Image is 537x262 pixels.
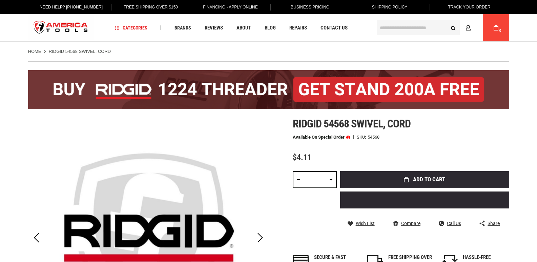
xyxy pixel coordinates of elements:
[28,15,94,41] a: store logo
[447,221,461,226] span: Call Us
[262,23,279,33] a: Blog
[293,135,350,140] p: Available on Special Order
[490,14,502,41] a: 0
[348,220,375,226] a: Wish List
[413,177,445,182] span: Add to Cart
[233,23,254,33] a: About
[171,23,194,33] a: Brands
[439,220,461,226] a: Call Us
[286,23,310,33] a: Repairs
[205,25,223,31] span: Reviews
[401,221,420,226] span: Compare
[49,49,111,54] strong: RIDGID 54568 SWIVEL, CORD
[28,48,41,55] a: Home
[174,25,191,30] span: Brands
[372,5,408,9] span: Shipping Policy
[357,135,368,139] strong: SKU
[293,153,311,162] span: $4.11
[202,23,226,33] a: Reviews
[265,25,276,31] span: Blog
[321,25,348,31] span: Contact Us
[393,220,420,226] a: Compare
[368,135,379,139] div: 54568
[28,70,509,109] img: BOGO: Buy the RIDGID® 1224 Threader (26092), get the 92467 200A Stand FREE!
[340,171,509,188] button: Add to Cart
[499,29,501,33] span: 0
[112,23,150,33] a: Categories
[28,15,94,41] img: America Tools
[488,221,500,226] span: Share
[293,117,411,130] span: Ridgid 54568 swivel, cord
[289,25,307,31] span: Repairs
[356,221,375,226] span: Wish List
[236,25,251,31] span: About
[115,25,147,30] span: Categories
[317,23,351,33] a: Contact Us
[447,21,460,34] button: Search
